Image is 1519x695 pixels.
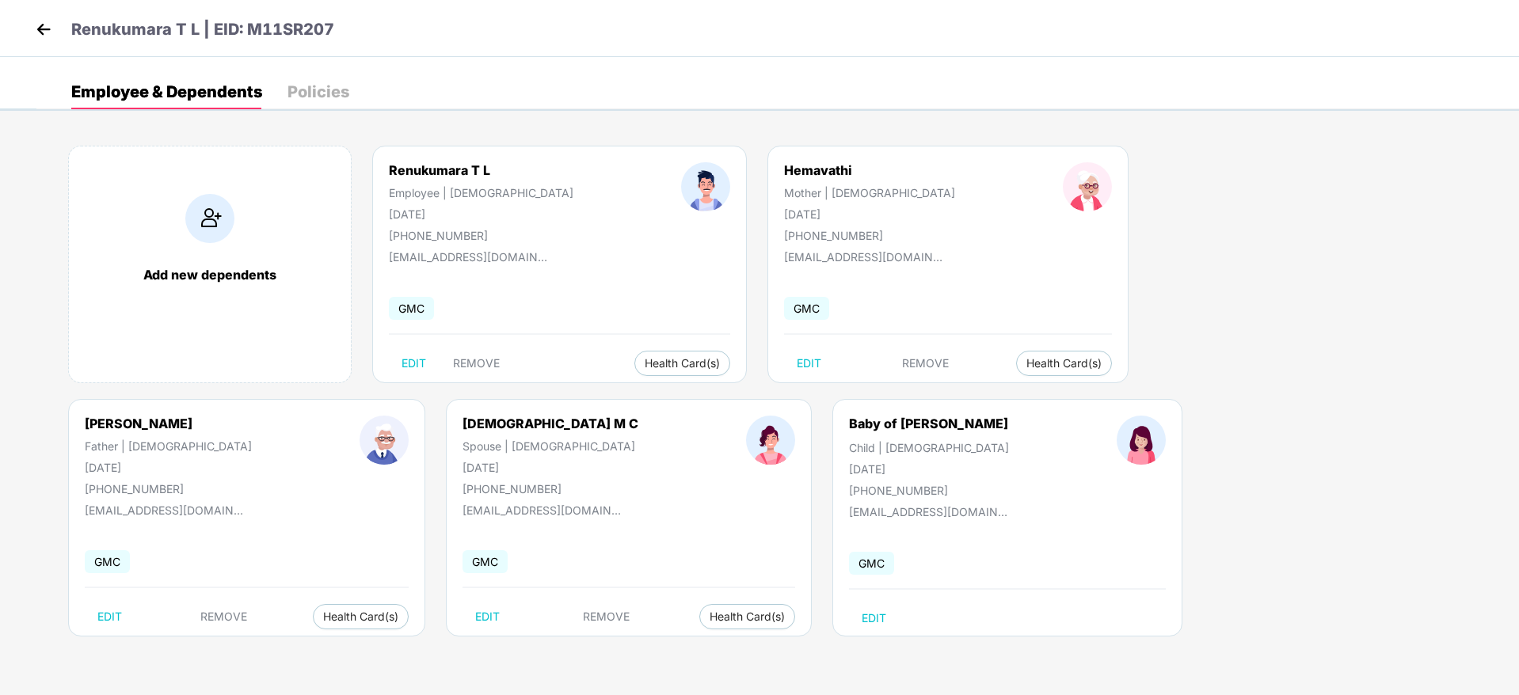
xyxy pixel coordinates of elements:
[699,604,795,629] button: Health Card(s)
[85,439,252,453] div: Father | [DEMOGRAPHIC_DATA]
[583,610,630,623] span: REMOVE
[849,441,1009,454] div: Child | [DEMOGRAPHIC_DATA]
[849,416,1008,431] div: Baby of [PERSON_NAME]
[389,162,573,178] div: Renukumara T L
[849,505,1007,518] div: [EMAIL_ADDRESS][DOMAIN_NAME]
[85,550,130,573] span: GMC
[784,186,955,199] div: Mother | [DEMOGRAPHIC_DATA]
[402,357,426,370] span: EDIT
[32,17,55,41] img: back
[475,610,500,623] span: EDIT
[1117,416,1166,465] img: profileImage
[440,351,512,376] button: REMOVE
[1016,351,1112,376] button: Health Card(s)
[453,357,500,370] span: REMOVE
[849,462,1009,476] div: [DATE]
[570,604,642,629] button: REMOVE
[463,416,638,431] div: [DEMOGRAPHIC_DATA] M C
[85,604,135,629] button: EDIT
[784,162,955,178] div: Hemavathi
[287,84,349,100] div: Policies
[849,552,894,575] span: GMC
[85,503,243,517] div: [EMAIL_ADDRESS][DOMAIN_NAME]
[862,612,886,625] span: EDIT
[71,17,334,42] p: Renukumara T L | EID: M11SR207
[188,604,260,629] button: REMOVE
[849,606,899,631] button: EDIT
[710,613,785,621] span: Health Card(s)
[463,461,638,474] div: [DATE]
[797,357,821,370] span: EDIT
[645,359,720,367] span: Health Card(s)
[71,84,262,100] div: Employee & Dependents
[463,550,508,573] span: GMC
[389,351,439,376] button: EDIT
[784,207,955,221] div: [DATE]
[463,439,638,453] div: Spouse | [DEMOGRAPHIC_DATA]
[200,610,247,623] span: REMOVE
[85,482,252,496] div: [PHONE_NUMBER]
[389,186,573,199] div: Employee | [DEMOGRAPHIC_DATA]
[463,604,512,629] button: EDIT
[784,297,829,320] span: GMC
[313,604,409,629] button: Health Card(s)
[634,351,730,376] button: Health Card(s)
[85,267,335,283] div: Add new dependents
[97,610,122,623] span: EDIT
[389,250,547,264] div: [EMAIL_ADDRESS][DOMAIN_NAME]
[463,503,621,517] div: [EMAIL_ADDRESS][DOMAIN_NAME]
[849,484,1009,497] div: [PHONE_NUMBER]
[85,461,252,474] div: [DATE]
[681,162,730,211] img: profileImage
[784,250,942,264] div: [EMAIL_ADDRESS][DOMAIN_NAME]
[784,351,834,376] button: EDIT
[889,351,961,376] button: REMOVE
[1026,359,1102,367] span: Health Card(s)
[389,297,434,320] span: GMC
[360,416,409,465] img: profileImage
[784,229,955,242] div: [PHONE_NUMBER]
[185,194,234,243] img: addIcon
[389,229,573,242] div: [PHONE_NUMBER]
[746,416,795,465] img: profileImage
[902,357,949,370] span: REMOVE
[323,613,398,621] span: Health Card(s)
[463,482,638,496] div: [PHONE_NUMBER]
[389,207,573,221] div: [DATE]
[1063,162,1112,211] img: profileImage
[85,416,252,431] div: [PERSON_NAME]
